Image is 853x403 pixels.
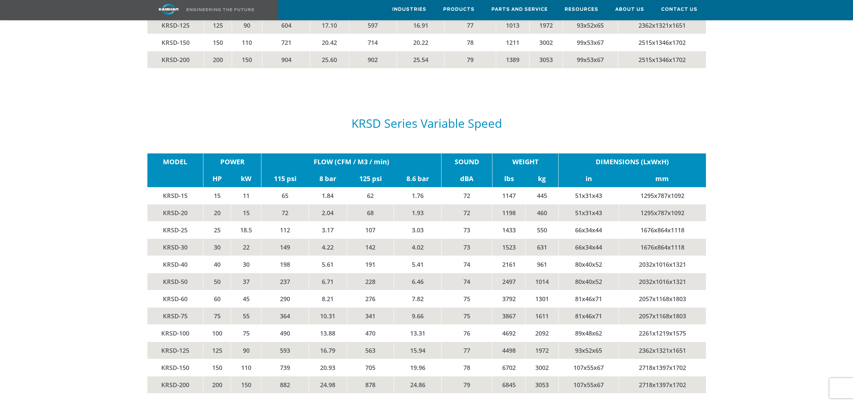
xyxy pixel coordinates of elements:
[347,187,394,204] td: 62
[563,34,618,51] td: 99x53x67
[525,187,559,204] td: 445
[231,187,261,204] td: 11
[525,376,559,394] td: 3053
[394,359,442,376] td: 19.96
[525,256,559,273] td: 961
[492,222,525,239] td: 1433
[231,325,261,342] td: 75
[442,170,492,187] td: dBA
[492,256,525,273] td: 2161
[203,308,231,325] td: 75
[529,51,563,68] td: 3053
[618,34,706,51] td: 2515x1346x1702
[619,359,706,376] td: 2718x1397x1702
[262,51,310,68] td: 904
[147,51,204,68] td: KRSD-200
[492,342,525,359] td: 4498
[261,290,309,308] td: 290
[397,34,445,51] td: 20.22
[525,308,559,325] td: 1611
[232,34,262,51] td: 110
[525,342,559,359] td: 1972
[525,359,559,376] td: 3002
[203,222,231,239] td: 25
[147,342,203,359] td: KRSD-125
[559,290,619,308] td: 81x46x71
[347,342,394,359] td: 563
[147,290,203,308] td: KRSD-60
[397,51,445,68] td: 25.54
[347,256,394,273] td: 191
[147,308,203,325] td: KRSD-75
[619,222,706,239] td: 1676x864x1118
[261,204,309,222] td: 72
[615,6,644,13] span: About Us
[442,187,492,204] td: 72
[559,325,619,342] td: 89x48x62
[394,273,442,290] td: 6.46
[442,308,492,325] td: 75
[496,34,529,51] td: 1211
[394,308,442,325] td: 9.66
[261,153,442,170] td: FLOW (CFM / M3 / min)
[231,273,261,290] td: 37
[203,273,231,290] td: 50
[143,3,194,15] img: kaishan logo
[442,204,492,222] td: 72
[309,204,347,222] td: 2.04
[529,34,563,51] td: 3002
[559,256,619,273] td: 80x40x52
[309,222,347,239] td: 3.17
[394,239,442,256] td: 4.02
[231,222,261,239] td: 18.5
[231,256,261,273] td: 30
[492,187,525,204] td: 1147
[492,170,525,187] td: lbs
[618,51,706,68] td: 2515x1346x1702
[231,170,261,187] td: kW
[147,153,203,170] td: MODEL
[496,51,529,68] td: 1389
[492,204,525,222] td: 1198
[203,204,231,222] td: 20
[309,359,347,376] td: 20.93
[525,325,559,342] td: 2092
[559,359,619,376] td: 107x55x67
[203,359,231,376] td: 150
[147,17,204,34] td: KRSD-125
[309,308,347,325] td: 10.31
[394,325,442,342] td: 13.31
[347,273,394,290] td: 228
[563,51,618,68] td: 99x53x67
[565,6,598,13] span: Resources
[445,17,496,34] td: 77
[394,187,442,204] td: 1.76
[442,376,492,394] td: 79
[261,187,309,204] td: 65
[262,34,310,51] td: 721
[525,204,559,222] td: 460
[203,290,231,308] td: 60
[619,325,706,342] td: 2261x1219x1575
[492,308,525,325] td: 3867
[525,239,559,256] td: 631
[231,342,261,359] td: 90
[231,204,261,222] td: 15
[261,239,309,256] td: 149
[231,359,261,376] td: 110
[491,6,548,13] span: Parts and Service
[615,0,644,19] a: About Us
[442,359,492,376] td: 78
[232,17,262,34] td: 90
[559,376,619,394] td: 107x55x67
[309,290,347,308] td: 8.21
[349,51,397,68] td: 902
[147,117,706,130] h5: KRSD Series Variable Speed
[525,273,559,290] td: 1014
[559,187,619,204] td: 51x31x43
[309,256,347,273] td: 5.61
[349,17,397,34] td: 597
[394,222,442,239] td: 3.03
[529,17,563,34] td: 1972
[559,273,619,290] td: 80x40x52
